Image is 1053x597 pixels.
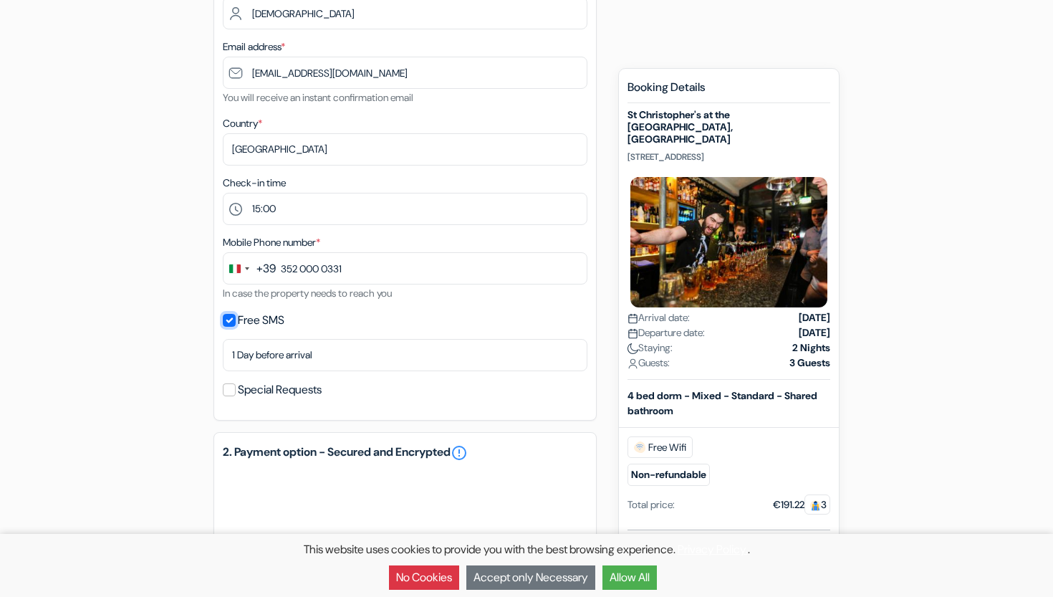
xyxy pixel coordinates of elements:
[602,565,657,590] button: Allow All
[223,235,320,250] label: Mobile Phone number
[628,328,638,339] img: calendar.svg
[451,444,468,462] a: error_outline
[223,176,286,191] label: Check-in time
[256,260,276,277] div: +39
[628,325,705,340] span: Departure date:
[223,444,587,462] h5: 2. Payment option - Secured and Encrypted
[628,355,670,371] span: Guests:
[223,91,413,104] small: You will receive an instant confirmation email
[634,441,645,453] img: free_wifi.svg
[792,340,830,355] strong: 2 Nights
[678,542,748,557] a: Privacy Policy.
[466,565,595,590] button: Accept only Necessary
[223,287,392,300] small: In case the property needs to reach you
[628,310,690,325] span: Arrival date:
[628,80,830,103] h5: Booking Details
[223,39,285,54] label: Email address
[238,310,284,330] label: Free SMS
[789,355,830,371] strong: 3 Guests
[223,116,262,131] label: Country
[628,343,638,354] img: moon.svg
[628,436,693,458] span: Free Wifi
[389,565,459,590] button: No Cookies
[238,380,322,400] label: Special Requests
[628,340,673,355] span: Staying:
[628,109,830,145] h5: St Christopher's at the [GEOGRAPHIC_DATA], [GEOGRAPHIC_DATA]
[628,358,638,369] img: user_icon.svg
[804,495,830,515] span: 3
[799,310,830,325] strong: [DATE]
[799,325,830,340] strong: [DATE]
[628,313,638,324] img: calendar.svg
[223,57,587,89] input: Enter email address
[7,541,1046,558] p: This website uses cookies to provide you with the best browsing experience. .
[223,252,587,285] input: 312 345 6789
[628,464,710,486] small: Non-refundable
[628,497,675,512] div: Total price:
[810,500,821,511] img: guest.svg
[773,497,830,512] div: €191.22
[223,253,276,284] button: Change country, selected Italy (+39)
[628,389,817,417] b: 4 bed dorm - Mixed - Standard - Shared bathroom
[628,151,830,163] p: [STREET_ADDRESS]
